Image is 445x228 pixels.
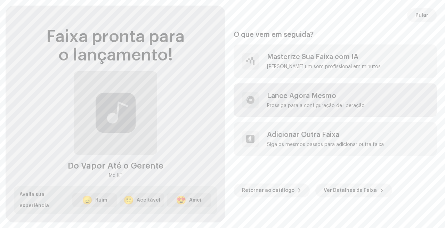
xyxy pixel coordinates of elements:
div: Lance Agora Mesmo [267,92,365,100]
button: Ver Detalhes de Faixa [315,184,392,197]
div: Masterize Sua Faixa com IA [267,53,381,61]
div: 😍 [176,196,186,204]
span: Ver Detalhes de Faixa [324,184,377,197]
div: Prossiga para a configuração de liberação [267,103,365,108]
div: Adicionar Outra Faixa [267,131,384,139]
div: 🙂 [123,196,134,204]
div: [PERSON_NAME] um som profissional em minutos [267,64,381,70]
span: Pular [415,8,428,22]
div: Aceitável [137,197,160,204]
div: Faixa pronta para o lançamento! [14,28,217,65]
span: Avalia sua experiência [19,192,49,208]
div: Mc KF [109,171,122,180]
div: Siga os mesmos passos para adicionar outra faixa [267,142,384,147]
div: Amei! [189,197,203,204]
re-a-post-create-item: Masterize Sua Faixa com IA [234,44,437,78]
re-a-post-create-item: Adicionar Outra Faixa [234,122,437,156]
span: Retornar ao catálogo [242,184,294,197]
button: Retornar ao catálogo [234,184,310,197]
div: Do Vapor Até o Gerente [68,160,163,171]
div: 😞 [82,196,92,204]
re-a-post-create-item: Lance Agora Mesmo [234,83,437,117]
div: O que vem em seguida? [234,31,437,39]
div: Ruim [95,197,107,204]
button: Pular [407,8,437,22]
